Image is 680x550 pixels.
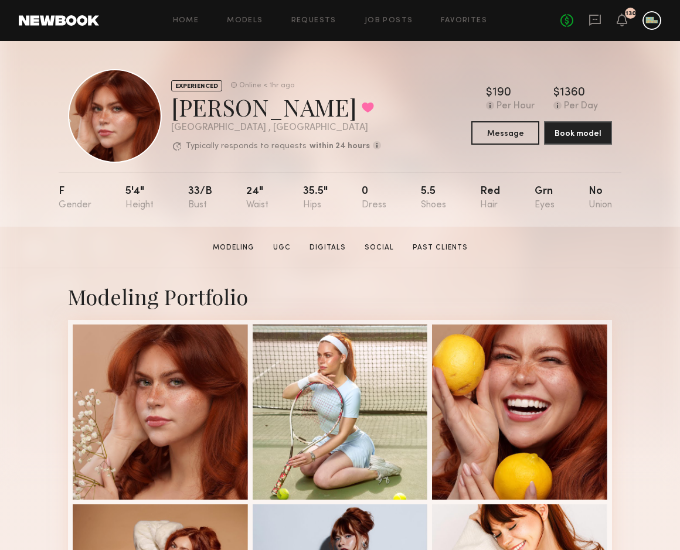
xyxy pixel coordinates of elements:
[305,242,351,253] a: Digitals
[497,101,535,112] div: Per Hour
[360,242,399,253] a: Social
[589,186,612,210] div: No
[171,80,222,91] div: EXPERIENCED
[125,186,154,210] div: 5'4"
[303,186,328,210] div: 35.5"
[560,87,585,99] div: 1360
[362,186,386,210] div: 0
[68,282,612,310] div: Modeling Portfolio
[544,121,612,145] button: Book model
[408,242,472,253] a: Past Clients
[227,17,263,25] a: Models
[480,186,500,210] div: Red
[246,186,268,210] div: 24"
[173,17,199,25] a: Home
[171,91,381,122] div: [PERSON_NAME]
[421,186,446,210] div: 5.5
[291,17,336,25] a: Requests
[186,142,307,151] p: Typically responds to requests
[268,242,295,253] a: UGC
[59,186,91,210] div: F
[188,186,212,210] div: 33/b
[564,101,598,112] div: Per Day
[365,17,413,25] a: Job Posts
[441,17,487,25] a: Favorites
[486,87,492,99] div: $
[492,87,511,99] div: 190
[310,142,370,151] b: within 24 hours
[171,123,381,133] div: [GEOGRAPHIC_DATA] , [GEOGRAPHIC_DATA]
[239,82,294,90] div: Online < 1hr ago
[471,121,539,145] button: Message
[625,11,636,17] div: 130
[208,242,259,253] a: Modeling
[553,87,560,99] div: $
[535,186,555,210] div: Grn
